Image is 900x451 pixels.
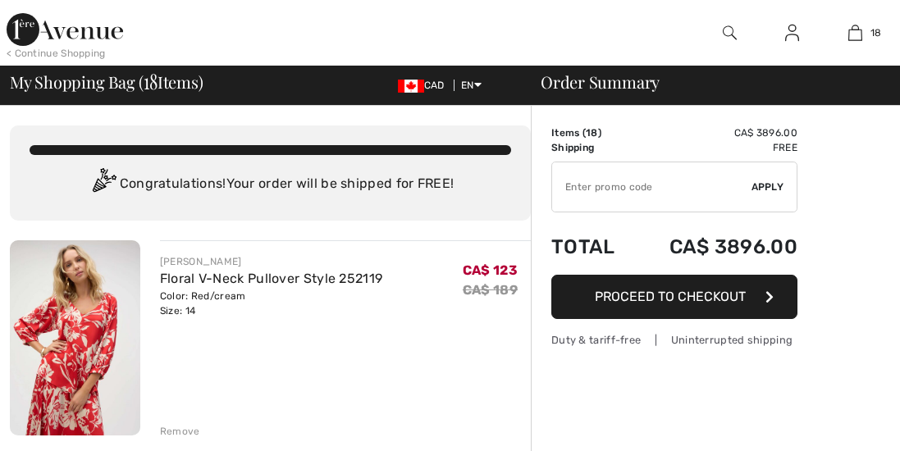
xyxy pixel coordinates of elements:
[551,140,633,155] td: Shipping
[848,23,862,43] img: My Bag
[30,168,511,201] div: Congratulations! Your order will be shipped for FREE!
[398,80,451,91] span: CAD
[463,282,518,298] s: CA$ 189
[633,219,797,275] td: CA$ 3896.00
[521,74,890,90] div: Order Summary
[7,46,106,61] div: < Continue Shopping
[772,23,812,43] a: Sign In
[825,23,886,43] a: 18
[551,332,797,348] div: Duty & tariff-free | Uninterrupted shipping
[870,25,882,40] span: 18
[586,127,598,139] span: 18
[785,23,799,43] img: My Info
[10,240,140,435] img: Floral V-Neck Pullover Style 252119
[551,275,797,319] button: Proceed to Checkout
[633,140,797,155] td: Free
[551,219,633,275] td: Total
[87,168,120,201] img: Congratulation2.svg
[144,70,158,91] span: 18
[752,180,784,194] span: Apply
[160,271,383,286] a: Floral V-Neck Pullover Style 252119
[595,289,746,304] span: Proceed to Checkout
[7,13,123,46] img: 1ère Avenue
[160,254,383,269] div: [PERSON_NAME]
[552,162,752,212] input: Promo code
[461,80,482,91] span: EN
[633,125,797,140] td: CA$ 3896.00
[10,74,203,90] span: My Shopping Bag ( Items)
[463,262,518,278] span: CA$ 123
[551,125,633,140] td: Items ( )
[398,80,424,93] img: Canadian Dollar
[160,424,200,439] div: Remove
[723,23,737,43] img: search the website
[160,289,383,318] div: Color: Red/cream Size: 14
